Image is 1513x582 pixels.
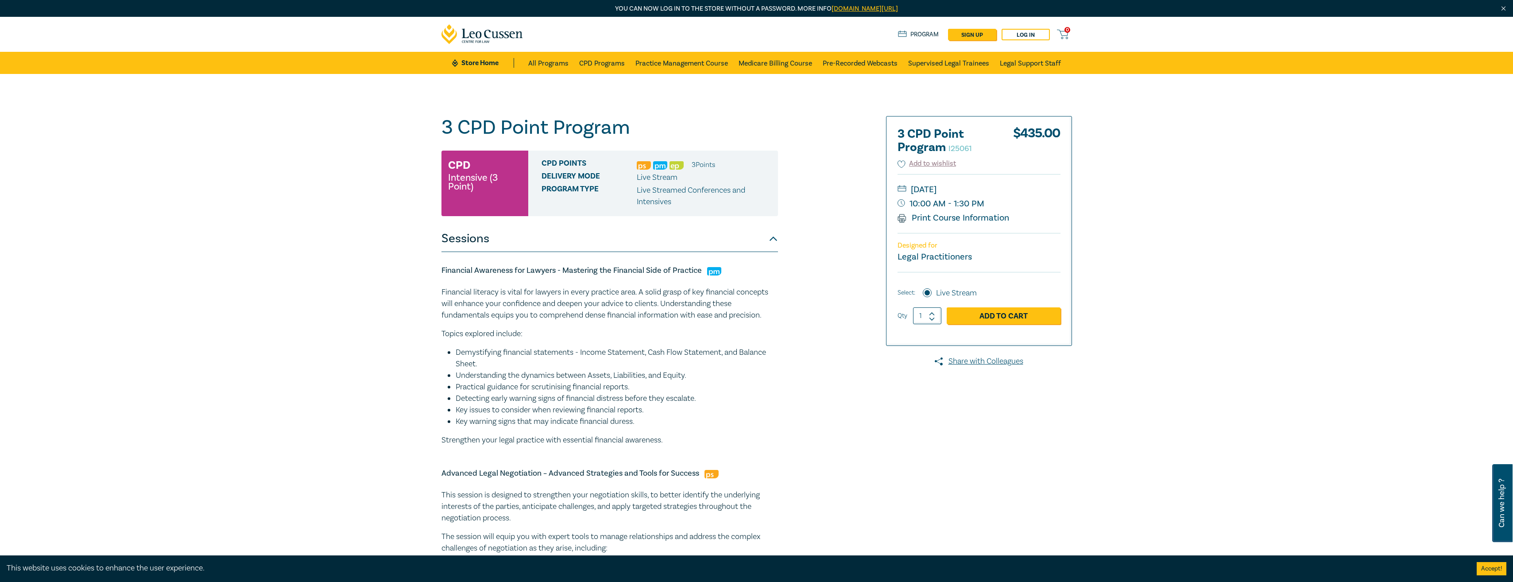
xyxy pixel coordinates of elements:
[441,287,778,321] p: Financial literacy is vital for lawyers in every practice area. A solid grasp of key financial co...
[898,212,1010,224] a: Print Course Information
[637,185,771,208] p: Live Streamed Conferences and Intensives
[456,347,778,370] li: Demystifying financial statements - Income Statement, Cash Flow Statement, and Balance Sheet.
[441,531,778,554] p: The session will equip you with expert tools to manage relationships and address the complex chal...
[704,470,719,478] img: Professional Skills
[441,328,778,340] p: Topics explored include:
[637,161,651,170] img: Professional Skills
[898,288,915,298] span: Select:
[448,157,470,173] h3: CPD
[669,161,684,170] img: Ethics & Professional Responsibility
[653,161,667,170] img: Practice Management & Business Skills
[823,52,898,74] a: Pre-Recorded Webcasts
[635,52,728,74] a: Practice Management Course
[908,52,989,74] a: Supervised Legal Trainees
[528,52,569,74] a: All Programs
[898,241,1060,250] p: Designed for
[898,128,995,154] h2: 3 CPD Point Program
[1002,29,1050,40] a: Log in
[832,4,898,13] a: [DOMAIN_NAME][URL]
[1000,52,1061,74] a: Legal Support Staff
[947,307,1060,324] a: Add to Cart
[898,159,956,169] button: Add to wishlist
[898,197,1060,211] small: 10:00 AM - 1:30 PM
[948,144,972,154] small: I25061
[948,29,996,40] a: sign up
[1500,5,1507,12] img: Close
[898,251,972,263] small: Legal Practitioners
[448,173,522,191] small: Intensive (3 Point)
[456,381,778,393] li: Practical guidance for scrutinising financial reports.
[1454,523,1491,560] iframe: LiveChat chat widget
[441,4,1072,14] p: You can now log in to the store without a password. More info
[441,468,778,479] h5: Advanced Legal Negotiation – Advanced Strategies and Tools for Success
[1477,562,1506,575] button: Accept cookies
[456,416,778,427] li: Key warning signs that may indicate financial duress.
[441,435,778,446] p: Strengthen your legal practice with essential financial awareness.
[542,159,637,171] span: CPD Points
[441,225,778,252] button: Sessions
[456,404,778,416] li: Key issues to consider when reviewing financial reports.
[7,563,1463,574] div: This website uses cookies to enhance the user experience.
[692,159,715,171] li: 3 Point s
[1013,128,1060,159] div: $ 435.00
[1064,27,1070,33] span: 0
[456,393,778,404] li: Detecting early warning signs of financial distress before they escalate.
[707,267,721,275] img: Practice Management & Business Skills
[898,311,907,321] label: Qty
[441,489,778,524] p: This session is designed to strengthen your negotiation skills, to better identify the underlying...
[936,287,977,299] label: Live Stream
[452,58,514,68] a: Store Home
[1498,469,1506,537] span: Can we help ?
[739,52,812,74] a: Medicare Billing Course
[542,185,637,208] span: Program type
[542,172,637,183] span: Delivery Mode
[898,182,1060,197] small: [DATE]
[579,52,625,74] a: CPD Programs
[913,307,941,324] input: 1
[441,116,778,139] h1: 3 CPD Point Program
[637,172,677,182] span: Live Stream
[886,356,1072,367] a: Share with Colleagues
[898,30,939,39] a: Program
[456,370,778,381] li: Understanding the dynamics between Assets, Liabilities, and Equity.
[441,265,778,276] h5: Financial Awareness for Lawyers - Mastering the Financial Side of Practice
